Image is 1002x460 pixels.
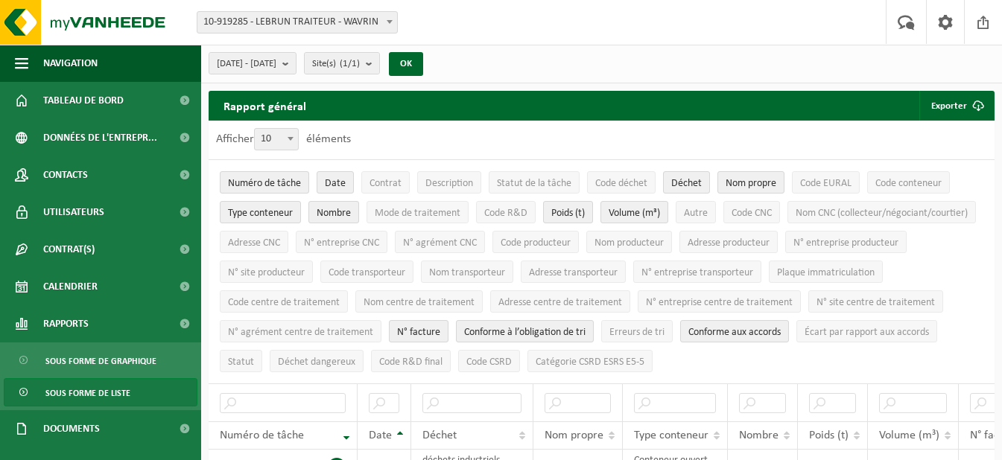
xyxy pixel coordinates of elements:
button: Écart par rapport aux accordsÉcart par rapport aux accords: Activate to sort [796,320,937,342]
span: Code EURAL [800,178,852,189]
button: Nom centre de traitementNom centre de traitement: Activate to sort [355,290,483,313]
button: StatutStatut: Activate to sort [220,350,262,372]
button: ContratContrat: Activate to sort [361,171,410,194]
span: Code déchet [595,178,647,189]
span: Contrat [370,178,402,189]
span: Sous forme de liste [45,379,130,407]
button: [DATE] - [DATE] [209,52,297,74]
span: Code CNC [732,208,772,219]
button: N° site centre de traitementN° site centre de traitement: Activate to sort [808,290,943,313]
button: N° agrément CNCN° agrément CNC: Activate to sort [395,231,485,253]
button: N° entreprise centre de traitementN° entreprise centre de traitement: Activate to sort [638,290,801,313]
span: Code CSRD [466,357,512,368]
span: Nom propre [545,429,603,441]
span: Adresse transporteur [529,267,618,278]
button: Statut de la tâcheStatut de la tâche: Activate to sort [489,171,580,194]
span: Site(s) [312,53,360,75]
span: N° entreprise centre de traitement [646,297,793,308]
span: Nombre [317,208,351,219]
button: Numéro de tâcheNuméro de tâche: Activate to remove sorting [220,171,309,194]
span: Autre [684,208,708,219]
span: Adresse CNC [228,237,280,249]
button: Code R&DCode R&amp;D: Activate to sort [476,201,536,223]
span: N° agrément CNC [403,237,477,249]
span: Date [325,178,346,189]
span: Volume (m³) [879,429,939,441]
span: 10-919285 - LEBRUN TRAITEUR - WAVRIN [197,12,397,33]
span: Conforme aux accords [688,327,781,338]
span: 10 [254,128,299,150]
button: DescriptionDescription: Activate to sort [417,171,481,194]
button: Nom producteurNom producteur: Activate to sort [586,231,672,253]
button: Nom transporteurNom transporteur: Activate to sort [421,261,513,283]
span: Données de l'entrepr... [43,119,157,156]
button: Mode de traitementMode de traitement: Activate to sort [367,201,469,223]
span: Code transporteur [329,267,405,278]
button: Code CSRDCode CSRD: Activate to sort [458,350,520,372]
button: Adresse producteurAdresse producteur: Activate to sort [679,231,778,253]
span: Plaque immatriculation [777,267,875,278]
span: Déchet [422,429,457,441]
span: Numéro de tâche [228,178,301,189]
span: Type conteneur [634,429,708,441]
button: Code R&D finalCode R&amp;D final: Activate to sort [371,350,451,372]
span: Numéro de tâche [220,429,304,441]
span: [DATE] - [DATE] [217,53,276,75]
span: Sous forme de graphique [45,347,156,375]
a: Sous forme de graphique [4,346,197,374]
span: Erreurs de tri [609,327,665,338]
button: Nom propreNom propre: Activate to sort [717,171,784,194]
span: Code R&D [484,208,527,219]
span: Tableau de bord [43,82,124,119]
span: Code R&D final [379,357,443,368]
button: DateDate: Activate to sort [317,171,354,194]
span: Mode de traitement [375,208,460,219]
span: Date [369,429,392,441]
span: N° site centre de traitement [816,297,935,308]
button: OK [389,52,423,76]
button: N° entreprise transporteurN° entreprise transporteur: Activate to sort [633,261,761,283]
span: Adresse centre de traitement [498,297,622,308]
span: Navigation [43,45,98,82]
button: Type conteneurType conteneur: Activate to sort [220,201,301,223]
span: Code centre de traitement [228,297,340,308]
a: Sous forme de liste [4,378,197,406]
span: Statut de la tâche [497,178,571,189]
button: Code EURALCode EURAL: Activate to sort [792,171,860,194]
span: Code producteur [501,237,571,249]
span: N° entreprise CNC [304,237,379,249]
span: Déchet [671,178,702,189]
span: Code conteneur [875,178,942,189]
button: NombreNombre: Activate to sort [308,201,359,223]
span: N° entreprise producteur [793,237,898,249]
h2: Rapport général [209,91,321,121]
button: AutreAutre: Activate to sort [676,201,716,223]
button: N° entreprise producteurN° entreprise producteur: Activate to sort [785,231,907,253]
span: Nom propre [726,178,776,189]
span: Volume (m³) [609,208,660,219]
span: N° entreprise transporteur [641,267,753,278]
button: Adresse CNCAdresse CNC: Activate to sort [220,231,288,253]
span: Adresse producteur [688,237,770,249]
button: Déchet dangereux : Activate to sort [270,350,364,372]
button: Site(s)(1/1) [304,52,380,74]
span: Poids (t) [809,429,849,441]
span: Rapports [43,305,89,342]
button: Adresse transporteurAdresse transporteur: Activate to sort [521,261,626,283]
button: Catégorie CSRD ESRS E5-5Catégorie CSRD ESRS E5-5: Activate to sort [527,350,653,372]
button: Conforme aux accords : Activate to sort [680,320,789,342]
span: 10 [255,129,298,150]
button: Adresse centre de traitementAdresse centre de traitement: Activate to sort [490,290,630,313]
span: Écart par rapport aux accords [805,327,929,338]
label: Afficher éléments [216,133,351,145]
button: N° factureN° facture: Activate to sort [389,320,448,342]
span: Nom producteur [594,237,664,249]
span: Nom CNC (collecteur/négociant/courtier) [796,208,968,219]
span: N° site producteur [228,267,305,278]
button: Volume (m³)Volume (m³): Activate to sort [600,201,668,223]
button: Code déchetCode déchet: Activate to sort [587,171,656,194]
span: Nombre [739,429,779,441]
button: Poids (t)Poids (t): Activate to sort [543,201,593,223]
span: Nom centre de traitement [364,297,475,308]
count: (1/1) [340,59,360,68]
